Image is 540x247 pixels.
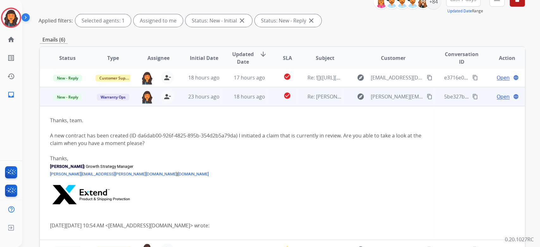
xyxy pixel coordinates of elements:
[50,117,424,162] div: Thanks, team. A new contract has been created (ID da6dab00-926f-4825-895b-354d2b5a79da) I initiat...
[7,36,15,43] mat-icon: home
[447,9,472,14] button: Updated Date
[189,54,218,62] span: Initial Date
[381,54,406,62] span: Customer
[50,172,177,176] a: [PERSON_NAME][EMAIL_ADDRESS][PERSON_NAME][DOMAIN_NAME]
[7,91,15,98] mat-icon: inbox
[53,75,82,81] span: New - Reply
[133,14,183,27] div: Assigned to me
[50,222,424,229] div: [DATE][DATE] 10:54 AM < > wrote:
[39,17,73,24] p: Applied filters:
[316,54,334,62] span: Subject
[7,54,15,62] mat-icon: list_alt
[50,164,84,169] b: [PERSON_NAME]
[188,74,220,81] span: 18 hours ago
[371,74,423,81] span: [EMAIL_ADDRESS][DOMAIN_NAME]
[107,54,119,62] span: Type
[108,222,190,229] a: [EMAIL_ADDRESS][DOMAIN_NAME]
[479,47,525,69] th: Action
[232,50,254,66] span: Updated Date
[497,93,510,100] span: Open
[50,185,132,204] img: XQnF59-_nc8vjw-2M77_Sy-Tlpd0p5Gb9NCYmgasTBSW9nfv0rEfWkd2vx4J-3f3FGalHgRZlo2xa-c8l_R96SK9wdxvFzQaz...
[307,93,404,100] span: Re: [PERSON_NAME] Expired SP Contract
[234,74,265,81] span: 17 hours ago
[447,8,483,14] span: Range
[40,36,68,44] p: Emails (6)
[255,14,321,27] div: Status: New - Reply
[53,94,82,100] span: New - Reply
[427,94,432,99] mat-icon: content_copy
[444,50,479,66] span: Conversation ID
[472,75,478,80] mat-icon: content_copy
[164,93,171,100] mat-icon: person_remove
[141,90,153,104] img: agent-avatar
[164,74,171,81] mat-icon: person_remove
[357,74,364,81] mat-icon: explore
[513,94,519,99] mat-icon: language
[2,9,20,27] img: avatar
[238,17,246,24] mat-icon: close
[259,50,267,58] mat-icon: arrow_downward
[357,93,364,100] mat-icon: explore
[97,94,129,100] span: Warranty Ops
[282,54,292,62] span: SLA
[283,73,291,80] mat-icon: check_circle
[513,75,519,80] mat-icon: language
[371,93,423,100] span: [PERSON_NAME][EMAIL_ADDRESS][PERSON_NAME][DOMAIN_NAME]
[7,73,15,80] mat-icon: history
[141,71,153,85] img: agent-avatar
[427,75,432,80] mat-icon: content_copy
[505,236,534,243] p: 0.20.1027RC
[307,17,315,24] mat-icon: close
[472,94,478,99] mat-icon: content_copy
[178,172,209,176] a: [DOMAIN_NAME]
[234,93,265,100] span: 18 hours ago
[188,93,220,100] span: 23 hours ago
[75,14,131,27] div: Selected agents: 1
[59,54,76,62] span: Status
[147,54,170,62] span: Assignee
[50,172,209,176] span: |
[497,74,510,81] span: Open
[96,75,137,81] span: Customer Support
[84,164,133,169] span: | Growth Strategy Manager
[185,14,252,27] div: Status: New - Initial
[283,92,291,99] mat-icon: check_circle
